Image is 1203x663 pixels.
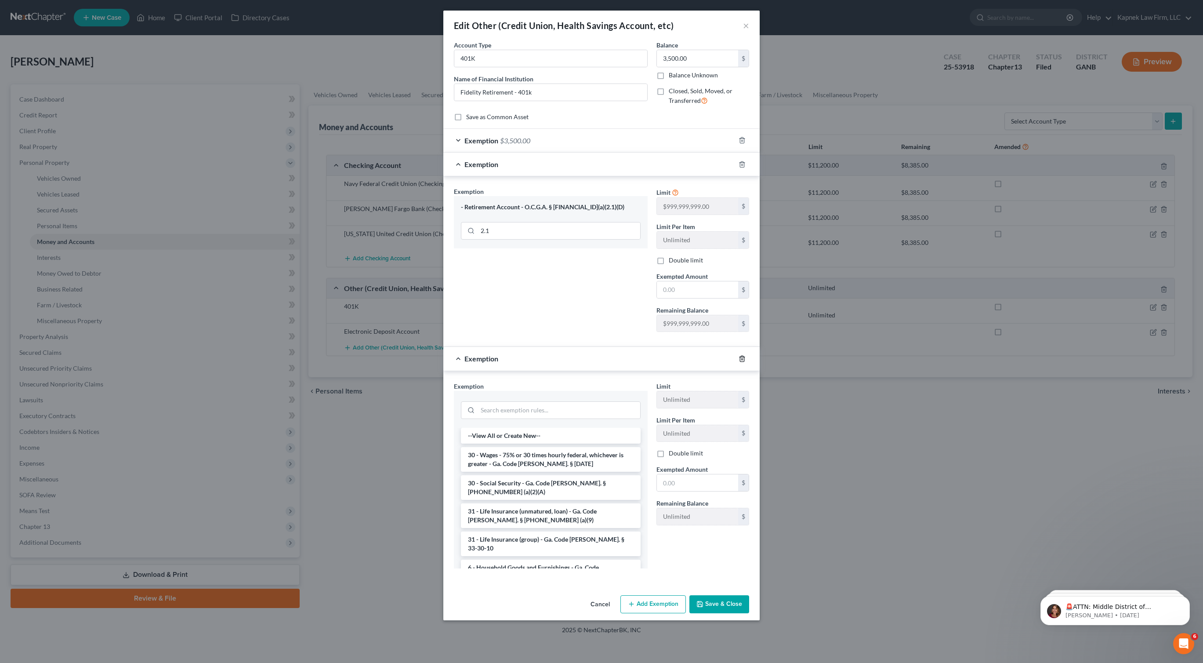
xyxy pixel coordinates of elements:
span: Exemption [464,160,498,168]
label: Remaining Balance [656,306,708,315]
button: Save & Close [689,595,749,614]
span: Exemption [464,136,498,145]
span: Closed, Sold, Moved, or Transferred [669,87,732,104]
div: $ [738,198,749,215]
label: Account Type [454,40,491,50]
li: 31 - Life Insurance (unmatured, loan) - Ga. Code [PERSON_NAME]. § [PHONE_NUMBER] (a)(9) [461,503,641,528]
input: -- [657,315,738,332]
button: Add Exemption [620,595,686,614]
span: 🚨ATTN: Middle District of [US_STATE] The court has added a new Credit Counseling Field that we ne... [38,25,149,102]
span: Limit [656,382,670,390]
input: 0.00 [657,474,738,491]
input: Search exemption rules... [478,402,640,419]
input: 0.00 [657,281,738,298]
button: × [743,20,749,31]
div: $ [738,50,749,67]
label: Double limit [669,256,703,265]
label: Limit Per Item [656,415,695,425]
li: --View All or Create New-- [461,428,641,444]
span: Exemption [454,382,484,390]
p: Message from Katie, sent 4w ago [38,34,152,42]
span: Exemption [464,354,498,363]
label: Limit Per Item [656,222,695,231]
div: $ [738,315,749,332]
input: Credit Union, HSA, etc [454,50,647,67]
input: -- [657,425,738,442]
input: 0.00 [657,50,738,67]
div: $ [738,508,749,525]
div: $ [738,474,749,491]
input: Enter name... [454,84,647,101]
span: $3,500.00 [500,136,530,145]
input: -- [657,232,738,248]
input: -- [657,508,738,525]
li: 30 - Social Security - Ga. Code [PERSON_NAME]. § [PHONE_NUMBER] (a)(2)(A) [461,475,641,500]
li: 30 - Wages - 75% or 30 times hourly federal, whichever is greater - Ga. Code [PERSON_NAME]. § [DATE] [461,447,641,472]
div: $ [738,281,749,298]
span: Exempted Amount [656,466,708,473]
label: Balance [656,40,678,50]
span: Exempted Amount [656,273,708,280]
iframe: Intercom live chat [1173,633,1194,654]
label: Balance Unknown [669,71,718,80]
input: Search exemption rules... [478,222,640,239]
label: Save as Common Asset [466,113,529,121]
li: 31 - Life Insurance (group) - Ga. Code [PERSON_NAME]. § 33-30-10 [461,532,641,556]
div: $ [738,232,749,248]
button: Cancel [583,596,617,614]
div: Edit Other (Credit Union, Health Savings Account, etc) [454,19,674,32]
div: - Retirement Account - O.C.G.A. § [FINANCIAL_ID](a)(2.1)(D) [461,203,641,211]
span: Limit [656,189,670,196]
label: Remaining Balance [656,499,708,508]
span: Exemption [454,188,484,195]
span: Name of Financial Institution [454,75,533,83]
label: Double limit [669,449,703,458]
input: -- [657,391,738,408]
span: 6 [1191,633,1198,640]
div: $ [738,425,749,442]
li: 6 - Household Goods and Furnishings - Ga. Code [PERSON_NAME]. § [PHONE_NUMBER] (a)(4) [461,560,641,584]
input: -- [657,198,738,215]
div: $ [738,391,749,408]
iframe: Intercom notifications message [1027,578,1203,639]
